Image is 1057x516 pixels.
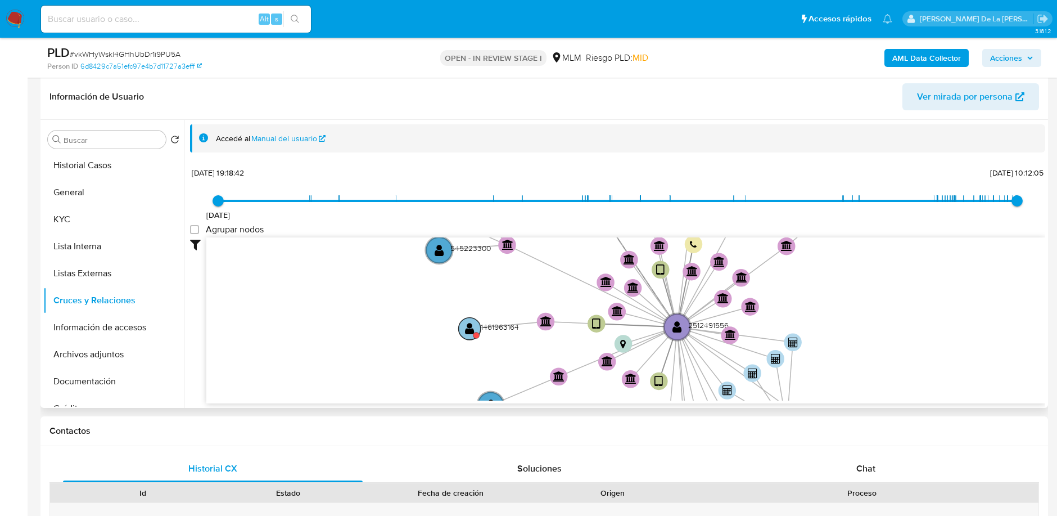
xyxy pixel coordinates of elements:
text:  [620,339,626,349]
button: Documentación [43,368,184,395]
text:  [627,282,639,293]
text:  [722,385,733,396]
text:  [602,356,613,366]
button: General [43,179,184,206]
text: 545223300 [450,243,491,254]
a: Notificaciones [883,14,892,24]
div: Origen [548,487,677,499]
text:  [672,321,682,333]
button: Cruces y Relaciones [43,287,184,314]
text:  [713,255,725,266]
a: Manual del usuario [252,133,326,144]
span: Riesgo PLD: [586,52,648,64]
div: Estado [223,487,353,499]
text:  [600,276,612,287]
p: OPEN - IN REVIEW STAGE I [440,50,546,66]
span: Agrupar nodos [206,224,264,235]
text:  [686,266,698,276]
text:  [502,239,513,250]
text:  [486,399,496,411]
a: 6d8429c7a51efc97e4b7d11727a3efff [80,61,202,71]
span: 3.161.2 [1035,26,1051,35]
button: Ver mirada por persona [902,83,1039,110]
span: s [275,14,278,24]
div: Id [78,487,207,499]
text: 1461963164 [481,321,519,332]
div: Proceso [693,487,1031,499]
text:  [540,316,552,326]
text:  [745,300,756,311]
text:  [625,373,636,384]
button: Información de accesos [43,314,184,341]
text:  [781,240,792,251]
input: Agrupar nodos [190,225,199,234]
input: Buscar [64,135,161,145]
button: Historial Casos [43,152,184,179]
b: AML Data Collector [892,49,961,67]
text:  [612,306,623,316]
text:  [624,254,635,264]
b: Person ID [47,61,78,71]
button: Créditos [43,395,184,422]
button: Listas Externas [43,260,184,287]
text:  [654,375,663,388]
span: Acciones [990,49,1022,67]
span: [DATE] 19:18:42 [192,167,244,178]
div: MLM [551,52,581,64]
text:  [553,370,564,381]
text:  [725,329,736,340]
text:  [656,264,665,276]
span: [DATE] 10:12:05 [990,167,1044,178]
p: javier.gutierrez@mercadolibre.com.mx [920,14,1033,24]
button: KYC [43,206,184,233]
button: Lista Interna [43,233,184,260]
button: AML Data Collector [884,49,969,67]
h1: Información de Usuario [49,91,144,102]
span: Accedé al [216,133,250,144]
span: Historial CX [188,462,237,475]
text:  [788,336,798,347]
button: Acciones [982,49,1041,67]
h1: Contactos [49,425,1039,437]
span: Soluciones [517,462,562,475]
span: Ver mirada por persona [917,83,1013,110]
text:  [717,293,729,303]
text: 2512491556 [688,319,729,330]
span: Alt [260,14,269,24]
text:  [592,318,600,330]
text:  [771,353,781,364]
text:  [690,240,697,249]
a: Salir [1037,13,1049,25]
span: # vkWHyWskl4GHhUbDr1i9PU5A [70,48,180,60]
button: Archivos adjuntos [43,341,184,368]
text:  [736,272,747,282]
div: Fecha de creación [369,487,532,499]
text:  [435,244,444,256]
button: search-icon [283,11,306,27]
button: Volver al orden por defecto [170,135,179,147]
text:  [748,367,758,378]
text: 1044976038 [502,397,544,409]
input: Buscar usuario o caso... [41,12,311,26]
span: Chat [856,462,875,475]
text:  [465,322,475,335]
span: [DATE] [206,209,231,221]
b: PLD [47,43,70,61]
span: MID [633,51,648,64]
span: Accesos rápidos [808,13,871,25]
text:  [654,240,665,250]
button: Buscar [52,135,61,144]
